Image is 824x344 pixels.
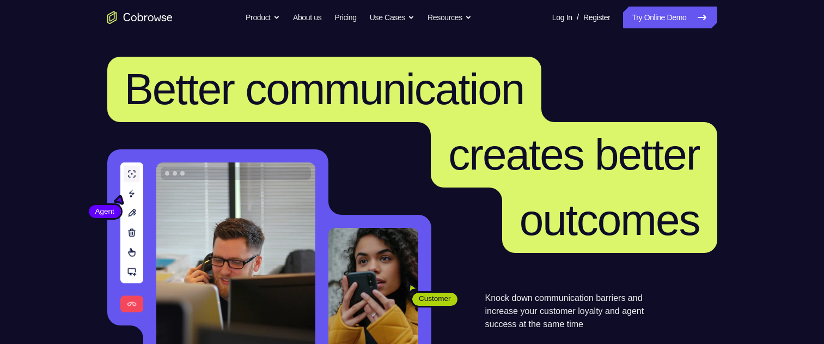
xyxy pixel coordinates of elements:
button: Resources [428,7,472,28]
p: Knock down communication barriers and increase your customer loyalty and agent success at the sam... [485,292,663,331]
a: Log In [552,7,572,28]
span: outcomes [520,196,700,244]
button: Product [246,7,280,28]
a: Register [583,7,610,28]
a: Try Online Demo [623,7,717,28]
a: Pricing [334,7,356,28]
a: Go to the home page [107,11,173,24]
span: / [577,11,579,24]
button: Use Cases [370,7,414,28]
span: creates better [448,130,699,179]
a: About us [293,7,321,28]
span: Better communication [125,65,524,113]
